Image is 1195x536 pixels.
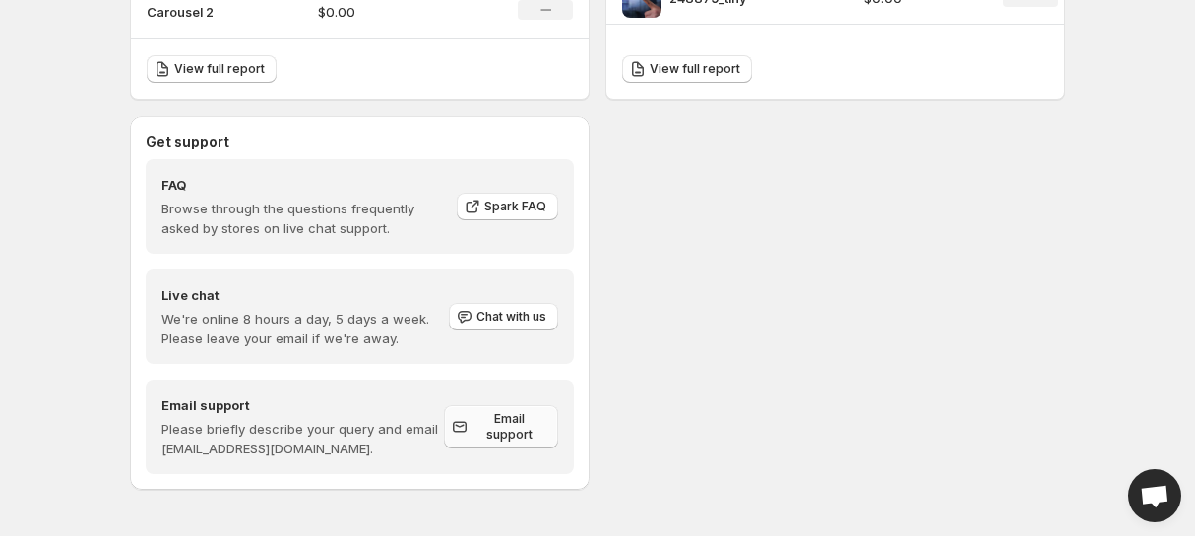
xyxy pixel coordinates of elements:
[161,199,443,238] p: Browse through the questions frequently asked by stores on live chat support.
[1128,469,1181,522] div: Open chat
[161,175,443,195] h4: FAQ
[147,55,277,83] a: View full report
[622,55,752,83] a: View full report
[146,132,229,151] h3: Get support
[472,411,546,443] span: Email support
[147,2,245,22] p: Carousel 2
[161,309,447,348] p: We're online 8 hours a day, 5 days a week. Please leave your email if we're away.
[484,199,546,214] span: Spark FAQ
[476,309,546,325] span: Chat with us
[444,405,558,448] a: Email support
[449,303,558,330] button: Chat with us
[161,419,444,458] p: Please briefly describe your query and email [EMAIL_ADDRESS][DOMAIN_NAME].
[161,395,444,415] h4: Email support
[650,61,740,77] span: View full report
[457,193,558,220] a: Spark FAQ
[174,61,265,77] span: View full report
[318,2,458,22] p: $0.00
[161,285,447,305] h4: Live chat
